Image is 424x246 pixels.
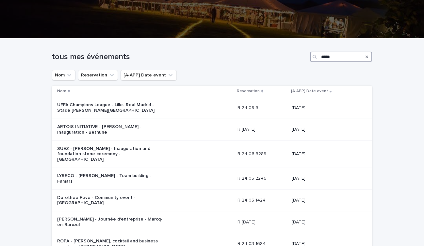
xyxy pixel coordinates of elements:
[237,218,257,225] p: R [DATE]
[292,176,362,181] p: [DATE]
[292,127,362,132] p: [DATE]
[237,88,260,95] p: Reservation
[52,168,372,189] tr: LYRECO - [PERSON_NAME] - Team building - FamarsR 24 05 2246R 24 05 2246 [DATE]
[52,211,372,233] tr: [PERSON_NAME] - Journée d'entreprise - Marcq-en-BarœulR [DATE]R [DATE] [DATE]
[57,217,166,228] p: [PERSON_NAME] - Journée d'entreprise - Marcq-en-Barœul
[121,70,177,80] button: [A-APP] Date event
[292,151,362,157] p: [DATE]
[310,52,372,62] input: Search
[57,102,166,113] p: UEFA Champions League - Lille- Real Madrid - Stade [PERSON_NAME][GEOGRAPHIC_DATA]
[52,52,307,62] h1: tous mes événements
[52,97,372,119] tr: UEFA Champions League - Lille- Real Madrid - Stade [PERSON_NAME][GEOGRAPHIC_DATA]R 24 09 3R 24 09...
[52,70,75,80] button: Nom
[57,124,166,135] p: ARTOIS INITIATIVE - [PERSON_NAME] - Inauguration - Bethune
[78,70,118,80] button: Reservation
[237,150,268,157] p: R 24 06 3289
[237,104,260,111] p: R 24 09 3
[52,189,372,211] tr: Dorothee Feve - Community event - [GEOGRAPHIC_DATA]R 24 05 1424R 24 05 1424 [DATE]
[292,220,362,225] p: [DATE]
[57,173,166,184] p: LYRECO - [PERSON_NAME] - Team building - Famars
[237,174,268,181] p: R 24 05 2246
[52,140,372,168] tr: SUEZ - [PERSON_NAME] - Inauguration and foundation stone ceremony - [GEOGRAPHIC_DATA]R 24 06 3289...
[57,146,166,162] p: SUEZ - [PERSON_NAME] - Inauguration and foundation stone ceremony - [GEOGRAPHIC_DATA]
[291,88,328,95] p: [A-APP] Date event
[52,119,372,140] tr: ARTOIS INITIATIVE - [PERSON_NAME] - Inauguration - BethuneR [DATE]R [DATE] [DATE]
[292,105,362,111] p: [DATE]
[57,195,166,206] p: Dorothee Feve - Community event - [GEOGRAPHIC_DATA]
[57,88,66,95] p: Nom
[237,125,257,132] p: R [DATE]
[237,196,267,203] p: R 24 05 1424
[292,198,362,203] p: [DATE]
